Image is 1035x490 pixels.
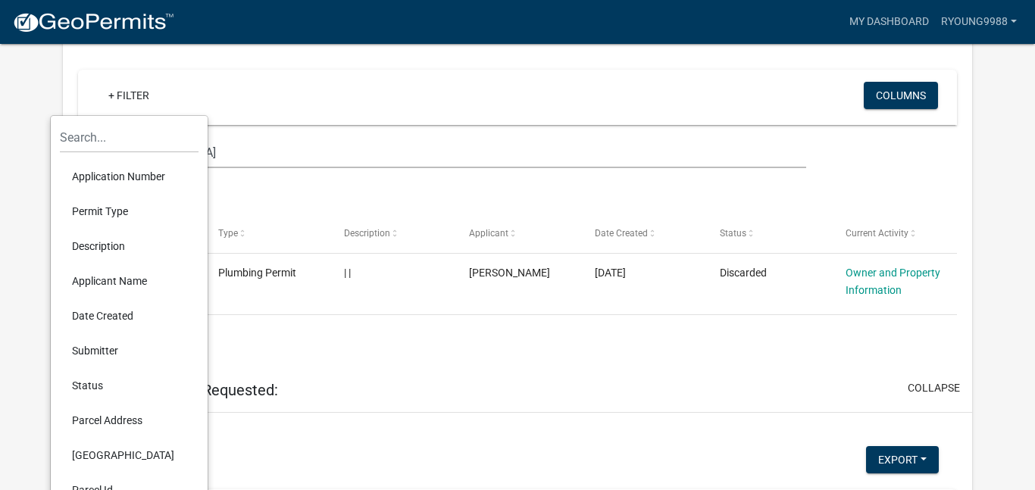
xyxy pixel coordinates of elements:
div: 1 total [78,315,956,353]
datatable-header-cell: Date Created [580,216,706,252]
datatable-header-cell: Current Activity [831,216,957,252]
a: + Filter [96,82,161,109]
input: Search... [60,122,199,153]
li: [GEOGRAPHIC_DATA] [60,438,199,473]
li: Description [60,229,199,264]
a: Owner and Property Information [846,267,940,296]
a: My Dashboard [843,8,935,36]
span: Date Created [595,228,648,239]
a: Ryoung9988 [935,8,1023,36]
li: Permit Type [60,194,199,229]
span: Robert Young [469,267,550,279]
span: Status [720,228,746,239]
input: Search for applications [78,137,806,168]
li: Applicant Name [60,264,199,298]
button: Columns [864,82,938,109]
span: Description [344,228,390,239]
datatable-header-cell: Applicant [455,216,580,252]
span: Discarded [720,267,767,279]
span: Current Activity [846,228,908,239]
span: Type [218,228,238,239]
li: Date Created [60,298,199,333]
li: Application Number [60,159,199,194]
li: Submitter [60,333,199,368]
datatable-header-cell: Type [204,216,330,252]
li: Status [60,368,199,403]
datatable-header-cell: Status [705,216,831,252]
span: Plumbing Permit [218,267,296,279]
button: Export [866,446,939,473]
span: 09/11/2025 [595,267,626,279]
div: collapse [63,42,971,368]
button: collapse [908,380,960,396]
li: Parcel Address [60,403,199,438]
datatable-header-cell: Description [329,216,455,252]
span: Applicant [469,228,508,239]
span: | | [344,267,351,279]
